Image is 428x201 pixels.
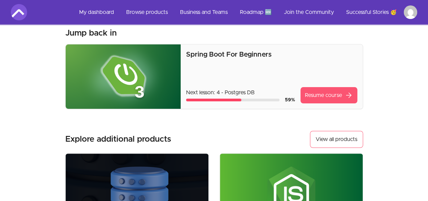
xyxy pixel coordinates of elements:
a: Business and Teams [175,4,233,20]
p: Spring Boot For Beginners [186,50,357,59]
span: arrow_forward [345,91,353,99]
a: Roadmap 🆕 [234,4,277,20]
a: My dashboard [74,4,119,20]
div: Course progress [186,99,279,101]
nav: Main [74,4,417,20]
a: Resume coursearrow_forward [300,87,357,103]
button: View all products [310,131,363,148]
p: Next lesson: 4 - Postgres DB [186,88,295,97]
img: Amigoscode logo [11,4,27,20]
h3: Explore additional products [65,134,171,145]
span: 59 % [285,98,295,102]
img: Profile image for Bhavana Reddy Yadala [404,5,417,19]
a: Browse products [121,4,173,20]
a: Join the Community [278,4,339,20]
a: Successful Stories 🥳 [341,4,402,20]
img: Product image for Spring Boot For Beginners [66,44,181,109]
h3: Jump back in [65,28,117,39]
